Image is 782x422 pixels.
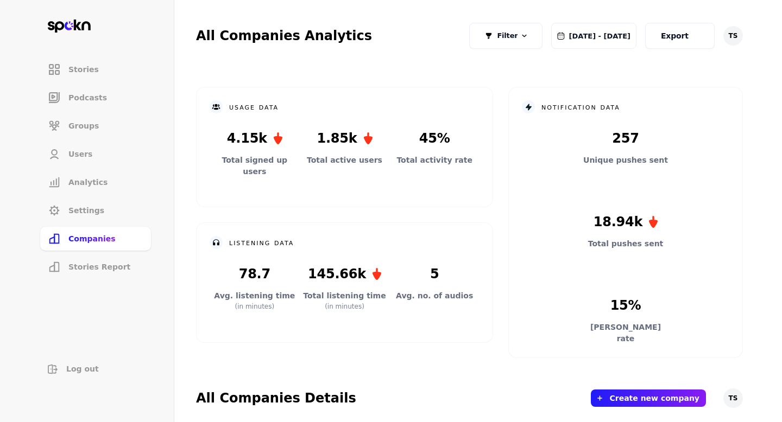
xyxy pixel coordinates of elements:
p: 45% [419,129,450,148]
span: Export [661,31,689,40]
p: Avg. listening time [211,290,298,302]
a: Podcasts [39,85,152,111]
button: Create new company [609,394,699,402]
a: Settings [39,197,152,223]
h2: listening data [229,238,294,247]
a: Companies [39,226,152,252]
button: Filter [469,23,542,49]
p: (in minutes) [235,302,274,311]
p: [PERSON_NAME] rate [582,322,669,344]
span: Log out [66,363,99,374]
span: Groups [68,120,99,131]
p: 145.66k [308,264,381,284]
p: Total activity rate [391,155,478,166]
button: Log out [39,359,152,379]
p: Total active users [301,155,388,166]
p: 257 [612,129,639,148]
h2: All Companies Analytics [196,27,372,44]
h2: notification data [541,102,620,112]
span: [DATE] - [DATE] [569,30,630,42]
button: TS [723,388,743,408]
button: TS [723,26,743,46]
a: Analytics [39,169,152,195]
span: Users [68,149,92,159]
p: 78.7 [239,264,270,284]
p: Unique pushes sent [582,155,669,166]
h2: All Companies Details [196,389,356,407]
span: TS [729,31,738,40]
span: Podcasts [68,92,107,103]
span: Filter [497,30,518,41]
p: Total pushes sent [582,238,669,250]
span: Stories [68,64,99,75]
p: 15% [610,296,641,315]
p: 1.85k [317,129,373,148]
a: Stories [39,56,152,82]
span: TS [729,394,738,402]
button: Export [645,23,715,49]
p: (in minutes) [325,302,364,311]
p: Total listening time [301,290,388,302]
a: Stories Report [39,254,152,280]
a: Users [39,141,152,167]
p: 5 [430,264,439,284]
p: 18.94k [594,212,658,232]
span: Stories Report [68,261,130,272]
p: 4.15k [227,129,282,148]
span: Companies [68,233,116,244]
h2: usage data [229,102,279,112]
span: Analytics [68,177,108,188]
p: Avg. no. of audios [391,290,478,302]
p: Total signed up users [211,155,298,177]
a: Groups [39,113,152,139]
span: Settings [68,205,104,216]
